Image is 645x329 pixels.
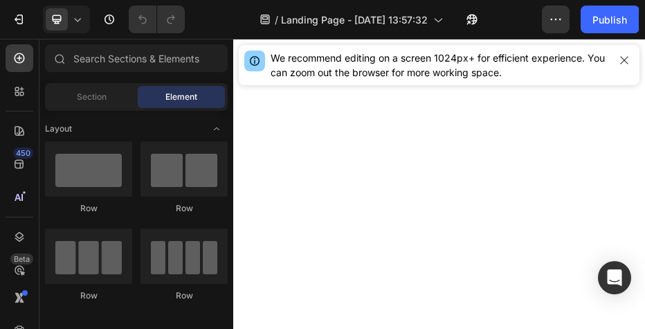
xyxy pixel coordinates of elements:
input: Search Sections & Elements [45,44,228,72]
div: We recommend editing on a screen 1024px+ for efficient experience. You can zoom out the browser f... [271,51,609,80]
div: Row [140,202,228,215]
div: Publish [592,12,627,27]
span: Landing Page - [DATE] 13:57:32 [281,12,428,27]
span: Toggle open [206,118,228,140]
button: Publish [581,6,639,33]
iframe: Design area [233,39,645,329]
span: Section [77,91,107,103]
div: 450 [13,148,33,159]
div: Undo/Redo [129,6,185,33]
span: Element [165,91,197,103]
span: / [275,12,278,27]
span: Layout [45,123,72,135]
div: Row [140,290,228,302]
div: Open Intercom Messenger [598,261,631,294]
div: Row [45,202,132,215]
div: Row [45,290,132,302]
div: Beta [10,254,33,265]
